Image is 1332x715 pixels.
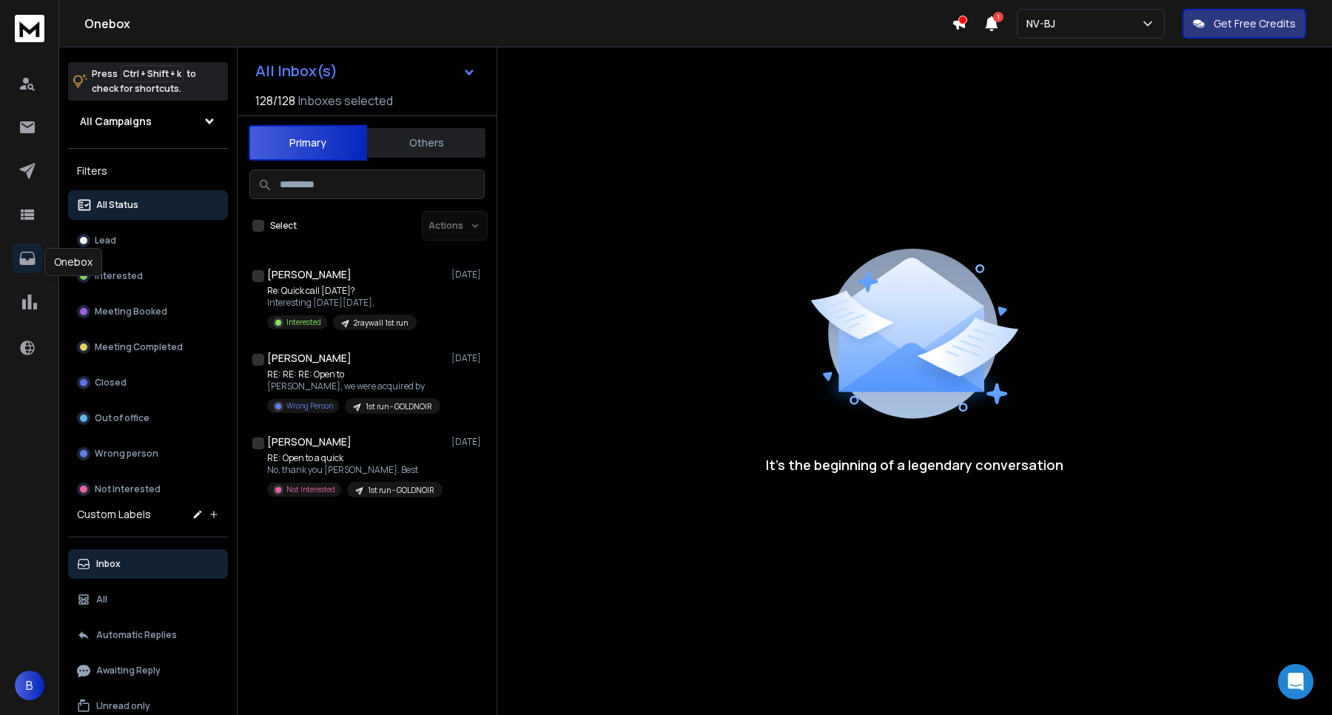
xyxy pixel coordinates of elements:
span: 1 [993,12,1003,22]
button: All [68,585,228,614]
button: Others [367,127,485,159]
h3: Custom Labels [77,507,151,522]
span: Ctrl + Shift + k [121,65,184,82]
h3: Inboxes selected [298,92,393,110]
p: Press to check for shortcuts. [92,67,196,96]
p: Wrong Person [286,400,333,412]
button: Lead [68,226,228,255]
img: logo [15,15,44,42]
p: Interested [286,317,321,328]
p: Automatic Replies [96,629,177,641]
p: Out of office [95,412,149,424]
button: Get Free Credits [1183,9,1306,38]
p: All Status [96,199,138,211]
p: RE: RE: RE: Open to [267,369,440,380]
p: Lead [95,235,116,246]
p: RE: Open to a quick [267,452,443,464]
button: Interested [68,261,228,291]
button: Automatic Replies [68,620,228,650]
p: It’s the beginning of a legendary conversation [766,454,1063,475]
h1: [PERSON_NAME] [267,351,351,366]
p: Awaiting Reply [96,665,161,677]
p: [PERSON_NAME], we were acquired by [267,380,440,392]
p: Meeting Completed [95,341,183,353]
button: All Inbox(s) [243,56,488,86]
p: 1st run - GOLDNOIR [368,485,434,496]
h1: Onebox [84,15,952,33]
h3: Filters [68,161,228,181]
p: Get Free Credits [1214,16,1296,31]
button: All Campaigns [68,107,228,136]
p: Not Interested [286,484,335,495]
button: All Status [68,190,228,220]
button: B [15,671,44,700]
button: Out of office [68,403,228,433]
button: Wrong person [68,439,228,469]
p: [DATE] [451,269,485,281]
p: Wrong person [95,448,158,460]
p: Interesting [DATE][DATE], [267,297,417,309]
p: All [96,594,107,605]
div: Open Intercom Messenger [1278,664,1313,699]
p: Not Interested [95,483,161,495]
button: Closed [68,368,228,397]
h1: All Inbox(s) [255,64,337,78]
p: [DATE] [451,436,485,448]
button: Awaiting Reply [68,656,228,685]
p: Closed [95,377,127,389]
p: Inbox [96,558,121,570]
h1: [PERSON_NAME] [267,267,351,282]
button: Primary [249,125,367,161]
button: Meeting Completed [68,332,228,362]
label: Select [270,220,297,232]
p: 2raywall 1st run [354,318,408,329]
p: Unread only [96,700,150,712]
p: Interested [95,270,143,282]
p: 1st run - GOLDNOIR [366,401,431,412]
button: Not Interested [68,474,228,504]
p: No, thank you [PERSON_NAME]. Best [267,464,443,476]
button: Inbox [68,549,228,579]
span: 128 / 128 [255,92,295,110]
div: Onebox [44,248,102,276]
p: Re: Quick call [DATE]? [267,285,417,297]
p: Meeting Booked [95,306,167,318]
p: [DATE] [451,352,485,364]
h1: [PERSON_NAME] [267,434,351,449]
button: Meeting Booked [68,297,228,326]
h1: All Campaigns [80,114,152,129]
p: NV-BJ [1026,16,1061,31]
